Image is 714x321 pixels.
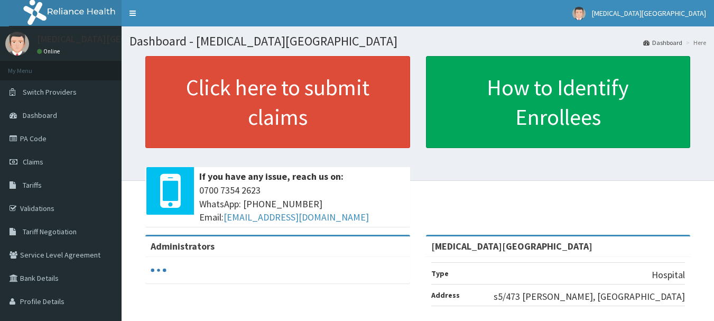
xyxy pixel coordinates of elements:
li: Here [683,38,706,47]
span: Switch Providers [23,87,77,97]
span: Dashboard [23,111,57,120]
span: Claims [23,157,43,167]
p: [MEDICAL_DATA][GEOGRAPHIC_DATA] [37,34,193,44]
p: s5/473 [PERSON_NAME], [GEOGRAPHIC_DATA] [494,290,685,304]
b: Administrators [151,240,215,252]
svg: audio-loading [151,262,166,278]
a: Click here to submit claims [145,56,410,148]
span: [MEDICAL_DATA][GEOGRAPHIC_DATA] [592,8,706,18]
a: Online [37,48,62,55]
h1: Dashboard - [MEDICAL_DATA][GEOGRAPHIC_DATA] [129,34,706,48]
b: If you have any issue, reach us on: [199,170,344,182]
span: Tariffs [23,180,42,190]
a: How to Identify Enrollees [426,56,691,148]
b: Address [431,290,460,300]
span: 0700 7354 2623 WhatsApp: [PHONE_NUMBER] Email: [199,184,405,224]
b: Type [431,269,449,278]
a: Dashboard [643,38,682,47]
a: [EMAIL_ADDRESS][DOMAIN_NAME] [224,211,369,223]
strong: [MEDICAL_DATA][GEOGRAPHIC_DATA] [431,240,592,252]
img: User Image [5,32,29,56]
img: User Image [572,7,586,20]
span: Tariff Negotiation [23,227,77,236]
p: Hospital [652,268,685,282]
